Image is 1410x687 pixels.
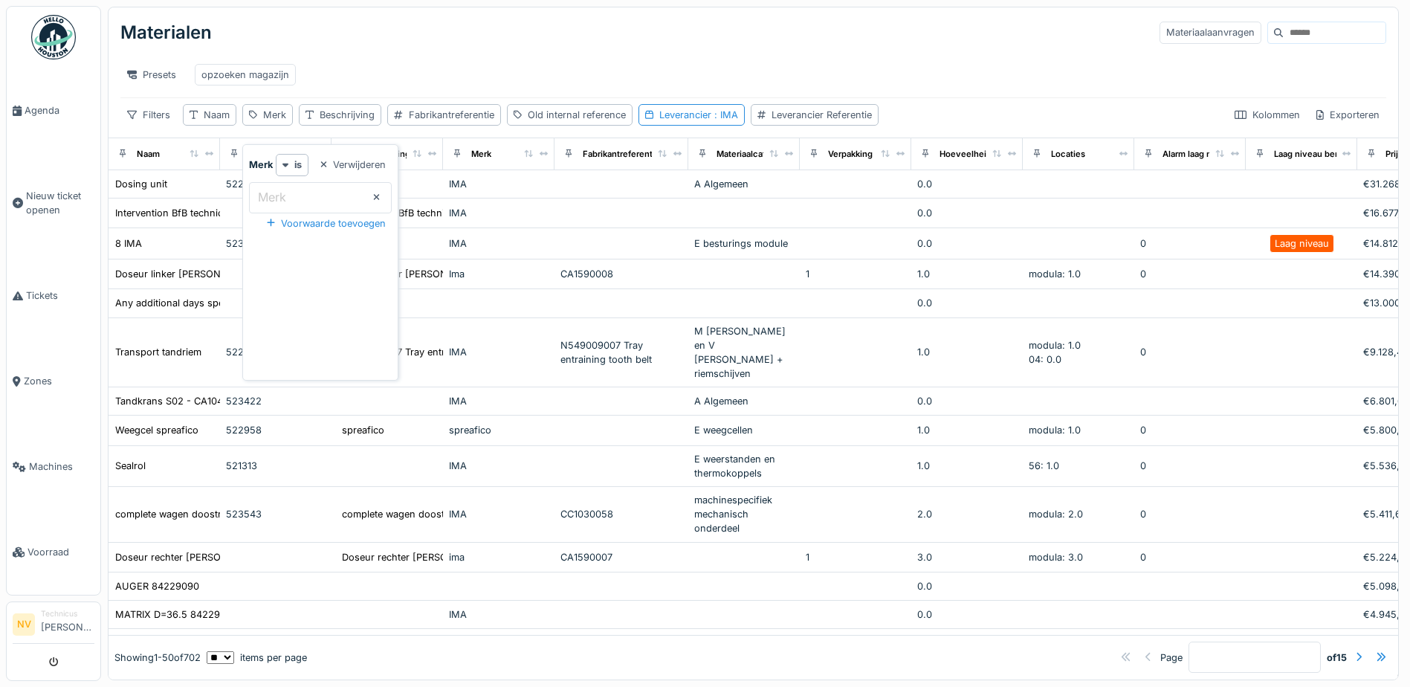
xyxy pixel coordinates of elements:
[694,452,794,480] div: E weerstanden en thermokoppels
[694,493,794,536] div: machinespecifiek mechanisch onderdeel
[449,507,549,521] div: IMA
[261,213,392,233] div: Voorwaarde toevoegen
[449,267,549,281] div: Ima
[1160,651,1183,665] div: Page
[711,109,738,120] span: : IMA
[226,507,326,521] div: 523543
[917,296,1017,310] div: 0.0
[806,550,905,564] div: 1
[226,345,326,359] div: 522838
[120,64,183,86] div: Presets
[694,423,794,437] div: E weegcellen
[255,188,289,206] label: Merk
[41,608,94,640] li: [PERSON_NAME]
[1029,268,1081,280] span: modula: 1.0
[115,507,287,521] div: complete wagen doostransport c-900
[772,108,872,122] div: Leverancier Referentie
[207,651,307,665] div: items per page
[114,651,201,665] div: Showing 1 - 50 of 702
[409,108,494,122] div: Fabrikantreferentie
[449,394,549,408] div: IMA
[13,613,35,636] li: NV
[471,148,491,161] div: Merk
[694,236,794,251] div: E besturings module
[204,108,230,122] div: Naam
[115,550,407,564] div: Doseur rechter [PERSON_NAME] [PERSON_NAME] -CA1590007
[115,394,279,408] div: Tandkrans S02 - CA104-01/05 L59A
[717,148,792,161] div: Materiaalcategorie
[1029,354,1061,365] span: 04: 0.0
[1327,651,1347,665] strong: of 15
[449,177,549,191] div: IMA
[115,607,238,622] div: MATRIX D=36.5 84229090
[226,394,326,408] div: 523422
[24,374,94,388] span: Zones
[226,177,326,191] div: 522330
[449,206,549,220] div: IMA
[137,148,160,161] div: Naam
[115,267,343,281] div: Doseur linker [PERSON_NAME] groot-CA1590008
[917,507,1017,521] div: 2.0
[1140,459,1240,473] div: 0
[342,345,519,359] div: N549009007 Tray entraining tooth belt
[115,579,199,593] div: AUGER 84229090
[917,206,1017,220] div: 0.0
[560,267,682,281] div: CA1590008
[917,177,1017,191] div: 0.0
[806,267,905,281] div: 1
[694,324,794,381] div: M [PERSON_NAME] en V [PERSON_NAME] + riemschijven
[449,345,549,359] div: IMA
[583,148,660,161] div: Fabrikantreferentie
[342,550,631,564] div: Doseur rechter [PERSON_NAME] [PERSON_NAME]-CA1590007
[249,158,273,172] strong: Merk
[115,206,431,220] div: Intervention BfB technician in [PERSON_NAME] on MMP600 sn 8241t
[342,507,575,521] div: complete wagen doostransport c-900 bucket for ...
[28,545,94,559] span: Voorraad
[1029,552,1083,563] span: modula: 3.0
[314,155,392,175] div: Verwijderen
[917,236,1017,251] div: 0.0
[41,608,94,619] div: Technicus
[917,459,1017,473] div: 1.0
[115,423,198,437] div: Weegcel spreafico
[560,550,682,564] div: CA1590007
[115,236,142,251] div: 8 IMA
[528,108,626,122] div: Old internal reference
[120,13,212,52] div: Materialen
[120,104,177,126] div: Filters
[115,177,167,191] div: Dosing unit
[449,236,549,251] div: IMA
[449,423,549,437] div: spreafico
[1029,340,1081,351] span: modula: 1.0
[1029,460,1059,471] span: 56: 1.0
[201,68,289,82] div: opzoeken magazijn
[263,108,286,122] div: Merk
[1140,550,1240,564] div: 0
[694,394,794,408] div: A Algemeen
[320,108,375,122] div: Beschrijving
[342,423,384,437] div: spreafico
[828,148,873,161] div: Verpakking
[694,177,794,191] div: A Algemeen
[449,607,549,622] div: IMA
[917,394,1017,408] div: 0.0
[917,267,1017,281] div: 1.0
[31,15,76,59] img: Badge_color-CXgf-gQk.svg
[1228,104,1307,126] div: Kolommen
[917,550,1017,564] div: 3.0
[1162,148,1234,161] div: Alarm laag niveau
[1029,509,1083,520] span: modula: 2.0
[560,338,682,367] div: N549009007 Tray entraining tooth belt
[917,345,1017,359] div: 1.0
[1140,345,1240,359] div: 0
[1140,423,1240,437] div: 0
[294,158,302,172] strong: is
[1140,267,1240,281] div: 0
[115,345,201,359] div: Transport tandriem
[26,189,94,217] span: Nieuw ticket openen
[1310,104,1386,126] div: Exporteren
[226,459,326,473] div: 521313
[1274,148,1357,161] div: Laag niveau bereikt?
[226,423,326,437] div: 522958
[25,103,94,117] span: Agenda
